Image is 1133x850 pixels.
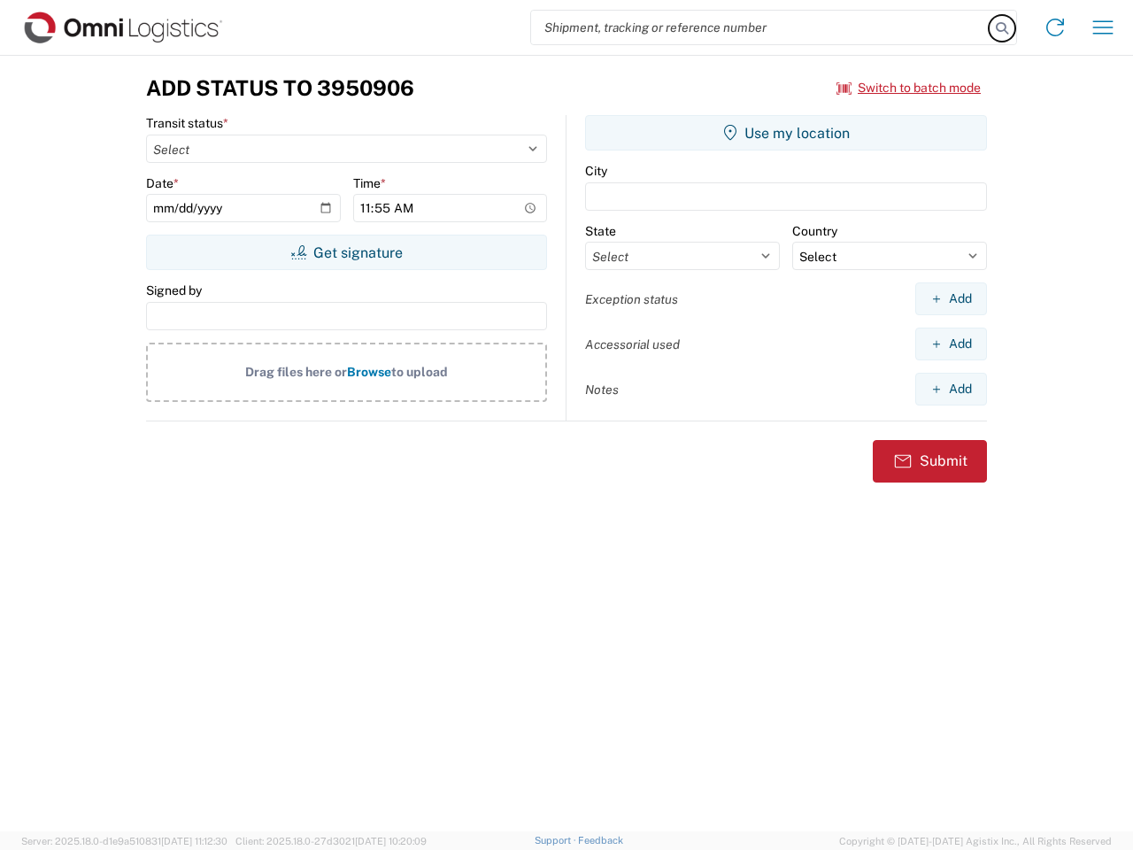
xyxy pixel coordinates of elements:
[146,75,414,101] h3: Add Status to 3950906
[535,835,579,846] a: Support
[585,223,616,239] label: State
[355,836,427,846] span: [DATE] 10:20:09
[585,291,678,307] label: Exception status
[585,336,680,352] label: Accessorial used
[347,365,391,379] span: Browse
[915,328,987,360] button: Add
[146,235,547,270] button: Get signature
[245,365,347,379] span: Drag files here or
[792,223,837,239] label: Country
[391,365,448,379] span: to upload
[161,836,227,846] span: [DATE] 11:12:30
[578,835,623,846] a: Feedback
[585,382,619,398] label: Notes
[873,440,987,483] button: Submit
[146,282,202,298] label: Signed by
[915,282,987,315] button: Add
[21,836,227,846] span: Server: 2025.18.0-d1e9a510831
[585,163,607,179] label: City
[531,11,990,44] input: Shipment, tracking or reference number
[353,175,386,191] label: Time
[146,175,179,191] label: Date
[839,833,1112,849] span: Copyright © [DATE]-[DATE] Agistix Inc., All Rights Reserved
[146,115,228,131] label: Transit status
[235,836,427,846] span: Client: 2025.18.0-27d3021
[915,373,987,406] button: Add
[585,115,987,151] button: Use my location
[836,73,981,103] button: Switch to batch mode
